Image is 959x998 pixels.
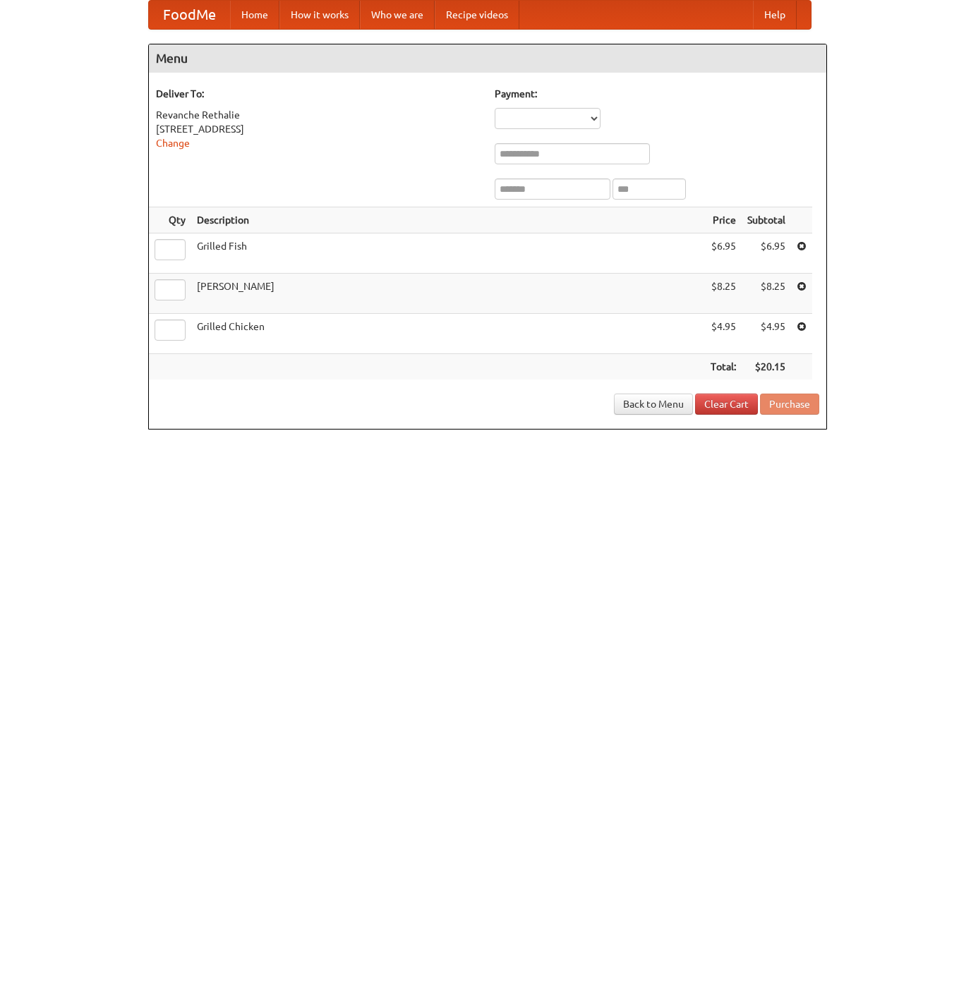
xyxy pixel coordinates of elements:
[742,354,791,380] th: $20.15
[149,207,191,233] th: Qty
[435,1,519,29] a: Recipe videos
[742,207,791,233] th: Subtotal
[191,314,705,354] td: Grilled Chicken
[705,233,742,274] td: $6.95
[149,44,826,73] h4: Menu
[149,1,230,29] a: FoodMe
[495,87,819,101] h5: Payment:
[230,1,279,29] a: Home
[695,394,758,415] a: Clear Cart
[705,207,742,233] th: Price
[753,1,797,29] a: Help
[742,314,791,354] td: $4.95
[360,1,435,29] a: Who we are
[156,138,190,149] a: Change
[191,207,705,233] th: Description
[705,274,742,314] td: $8.25
[705,314,742,354] td: $4.95
[614,394,693,415] a: Back to Menu
[742,274,791,314] td: $8.25
[156,122,481,136] div: [STREET_ADDRESS]
[191,274,705,314] td: [PERSON_NAME]
[705,354,742,380] th: Total:
[156,87,481,101] h5: Deliver To:
[279,1,360,29] a: How it works
[760,394,819,415] button: Purchase
[742,233,791,274] td: $6.95
[191,233,705,274] td: Grilled Fish
[156,108,481,122] div: Revanche Rethalie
